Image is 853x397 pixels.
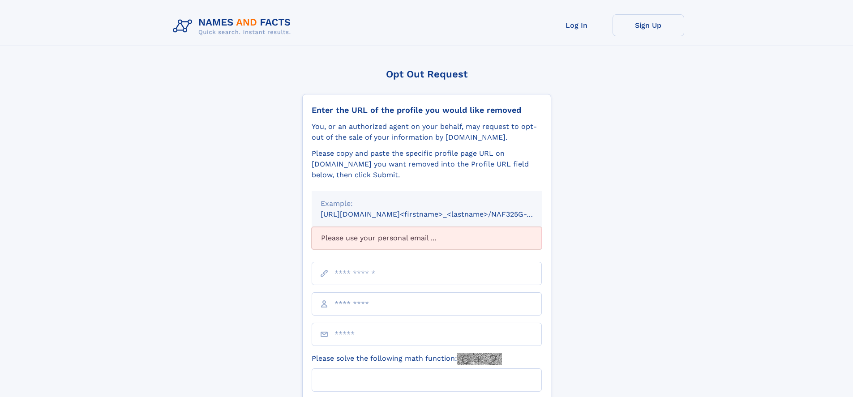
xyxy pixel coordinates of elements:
a: Sign Up [613,14,684,36]
div: Please use your personal email ... [312,227,542,249]
img: Logo Names and Facts [169,14,298,38]
div: You, or an authorized agent on your behalf, may request to opt-out of the sale of your informatio... [312,121,542,143]
div: Opt Out Request [302,68,551,80]
small: [URL][DOMAIN_NAME]<firstname>_<lastname>/NAF325G-xxxxxxxx [321,210,559,218]
div: Example: [321,198,533,209]
div: Please copy and paste the specific profile page URL on [DOMAIN_NAME] you want removed into the Pr... [312,148,542,180]
label: Please solve the following math function: [312,353,502,365]
div: Enter the URL of the profile you would like removed [312,105,542,115]
a: Log In [541,14,613,36]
